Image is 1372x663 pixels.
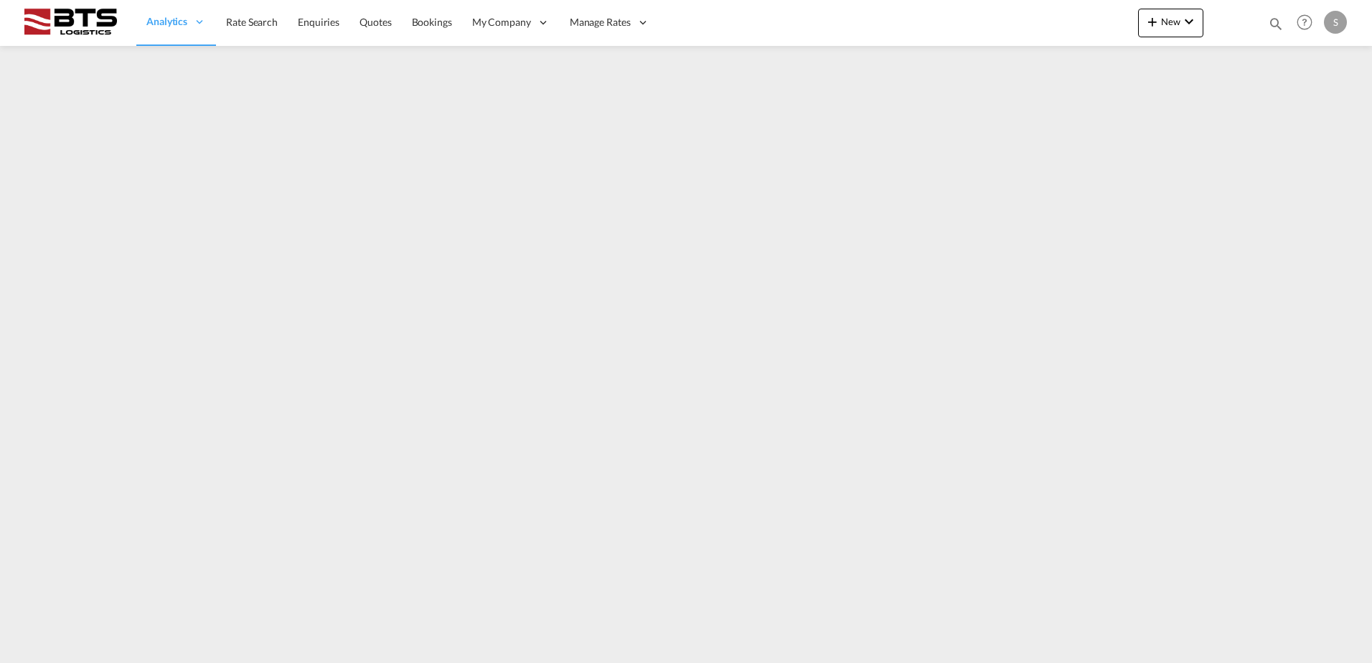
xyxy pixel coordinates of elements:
[472,15,531,29] span: My Company
[22,6,118,39] img: cdcc71d0be7811ed9adfbf939d2aa0e8.png
[1144,16,1198,27] span: New
[1268,16,1284,37] div: icon-magnify
[1138,9,1203,37] button: icon-plus 400-fgNewicon-chevron-down
[298,16,339,28] span: Enquiries
[412,16,452,28] span: Bookings
[1292,10,1324,36] div: Help
[1324,11,1347,34] div: S
[1268,16,1284,32] md-icon: icon-magnify
[360,16,391,28] span: Quotes
[226,16,278,28] span: Rate Search
[146,14,187,29] span: Analytics
[1292,10,1317,34] span: Help
[1180,13,1198,30] md-icon: icon-chevron-down
[1144,13,1161,30] md-icon: icon-plus 400-fg
[570,15,631,29] span: Manage Rates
